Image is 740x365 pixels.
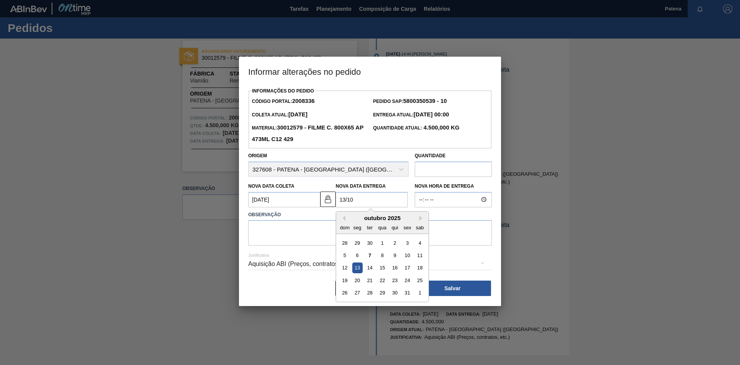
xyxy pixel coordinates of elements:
div: qui [390,222,400,232]
strong: 4.500,000 KG [422,124,460,131]
div: Choose sexta-feira, 17 de outubro de 2025 [402,262,412,273]
div: outubro 2025 [336,215,429,221]
div: Choose sexta-feira, 10 de outubro de 2025 [402,250,412,261]
div: Choose segunda-feira, 20 de outubro de 2025 [352,275,363,286]
div: Choose segunda-feira, 29 de setembro de 2025 [352,237,363,248]
div: sex [402,222,412,232]
div: Choose quinta-feira, 23 de outubro de 2025 [390,275,400,286]
img: unlocked [323,195,333,204]
div: Choose quinta-feira, 2 de outubro de 2025 [390,237,400,248]
div: Choose quarta-feira, 8 de outubro de 2025 [377,250,387,261]
span: Coleta Atual: [252,112,307,118]
div: Choose quarta-feira, 15 de outubro de 2025 [377,262,387,273]
div: Choose domingo, 26 de outubro de 2025 [340,288,350,298]
div: ter [365,222,375,232]
span: Quantidade Atual: [373,125,459,131]
h3: Informar alterações no pedido [239,57,501,86]
div: Choose sábado, 1 de novembro de 2025 [415,288,425,298]
button: Fechar [335,281,412,296]
div: Choose quinta-feira, 9 de outubro de 2025 [390,250,400,261]
div: Choose sexta-feira, 3 de outubro de 2025 [402,237,412,248]
div: Choose terça-feira, 28 de outubro de 2025 [365,288,375,298]
div: Aquisição ABI (Preços, contratos, etc.) [248,253,492,275]
div: Choose terça-feira, 7 de outubro de 2025 [365,250,375,261]
div: Choose quinta-feira, 30 de outubro de 2025 [390,288,400,298]
div: Choose terça-feira, 14 de outubro de 2025 [365,262,375,273]
strong: 2008336 [292,98,314,104]
div: Choose sábado, 4 de outubro de 2025 [415,237,425,248]
button: unlocked [320,192,336,207]
div: Choose domingo, 5 de outubro de 2025 [340,250,350,261]
div: Choose sábado, 18 de outubro de 2025 [415,262,425,273]
label: Nova Hora de Entrega [415,181,492,192]
div: Choose sábado, 11 de outubro de 2025 [415,250,425,261]
label: Informações do Pedido [252,88,314,94]
div: month 2025-10 [338,236,426,299]
span: Material: [252,125,363,142]
div: Choose domingo, 28 de setembro de 2025 [340,237,350,248]
strong: [DATE] [288,111,308,118]
strong: 5800350539 - 10 [403,98,447,104]
div: qua [377,222,387,232]
span: Entrega Atual: [373,112,449,118]
strong: [DATE] 00:00 [414,111,449,118]
div: seg [352,222,363,232]
button: Previous Month [340,215,345,221]
div: Choose quarta-feira, 1 de outubro de 2025 [377,237,387,248]
div: Choose sábado, 25 de outubro de 2025 [415,275,425,286]
label: Nova Data Coleta [248,183,294,189]
strong: 30012579 - FILME C. 800X65 AP 473ML C12 429 [252,124,363,142]
button: Next Month [419,215,425,221]
button: Salvar [414,281,491,296]
div: Choose terça-feira, 21 de outubro de 2025 [365,275,375,286]
div: Choose segunda-feira, 27 de outubro de 2025 [352,288,363,298]
input: dd/mm/yyyy [336,192,408,207]
div: Choose sexta-feira, 31 de outubro de 2025 [402,288,412,298]
span: Código Portal: [252,99,314,104]
label: Origem [248,153,267,158]
label: Nova Data Entrega [336,183,386,189]
div: Choose quarta-feira, 29 de outubro de 2025 [377,288,387,298]
span: Pedido SAP: [373,99,447,104]
label: Observação [248,209,492,220]
div: Choose quarta-feira, 22 de outubro de 2025 [377,275,387,286]
input: dd/mm/yyyy [248,192,320,207]
label: Quantidade [415,153,446,158]
div: Choose sexta-feira, 24 de outubro de 2025 [402,275,412,286]
div: dom [340,222,350,232]
div: Choose domingo, 12 de outubro de 2025 [340,262,350,273]
div: sab [415,222,425,232]
div: Choose domingo, 19 de outubro de 2025 [340,275,350,286]
div: Choose terça-feira, 30 de setembro de 2025 [365,237,375,248]
div: Choose segunda-feira, 13 de outubro de 2025 [352,262,363,273]
div: Choose segunda-feira, 6 de outubro de 2025 [352,250,363,261]
div: Choose quinta-feira, 16 de outubro de 2025 [390,262,400,273]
